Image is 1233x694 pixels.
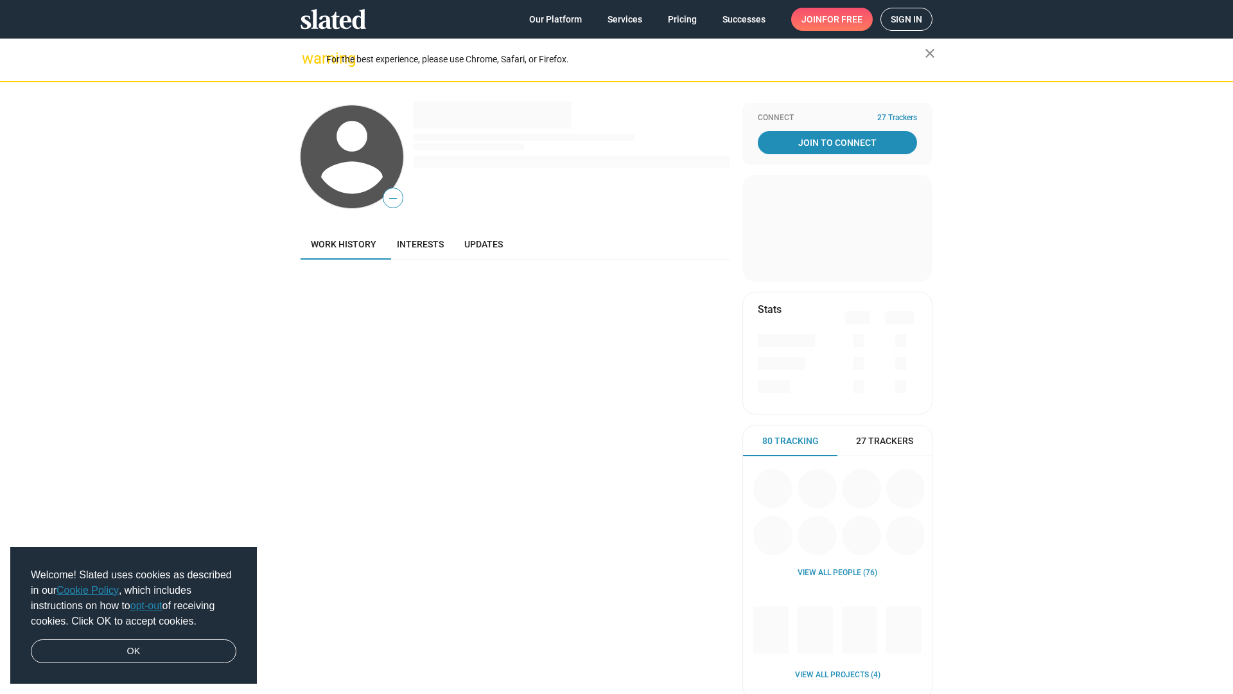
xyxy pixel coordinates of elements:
a: Sign in [880,8,932,31]
mat-icon: close [922,46,938,61]
span: 27 Trackers [877,113,917,123]
span: Join To Connect [760,131,914,154]
a: Cookie Policy [57,585,119,596]
a: Pricing [658,8,707,31]
span: Services [608,8,642,31]
span: Interests [397,239,444,249]
div: For the best experience, please use Chrome, Safari, or Firefox. [326,51,925,68]
mat-icon: warning [302,51,317,66]
a: dismiss cookie message [31,639,236,664]
span: Our Platform [529,8,582,31]
a: Our Platform [519,8,592,31]
span: 80 Tracking [762,435,819,447]
a: View all Projects (4) [795,670,880,681]
span: Work history [311,239,376,249]
div: Connect [758,113,917,123]
a: opt-out [130,600,162,611]
a: Services [597,8,652,31]
a: Successes [712,8,776,31]
span: 27 Trackers [856,435,913,447]
mat-card-title: Stats [758,303,782,316]
span: Welcome! Slated uses cookies as described in our , which includes instructions on how to of recei... [31,567,236,629]
span: Successes [722,8,765,31]
span: Pricing [668,8,697,31]
a: View all People (76) [798,568,877,578]
a: Updates [454,229,513,260]
div: cookieconsent [10,547,257,684]
a: Work history [301,229,387,260]
a: Joinfor free [791,8,873,31]
span: for free [822,8,862,31]
span: Sign in [891,8,922,30]
span: Updates [464,239,503,249]
a: Interests [387,229,454,260]
a: Join To Connect [758,131,917,154]
span: Join [801,8,862,31]
span: — [383,190,403,207]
